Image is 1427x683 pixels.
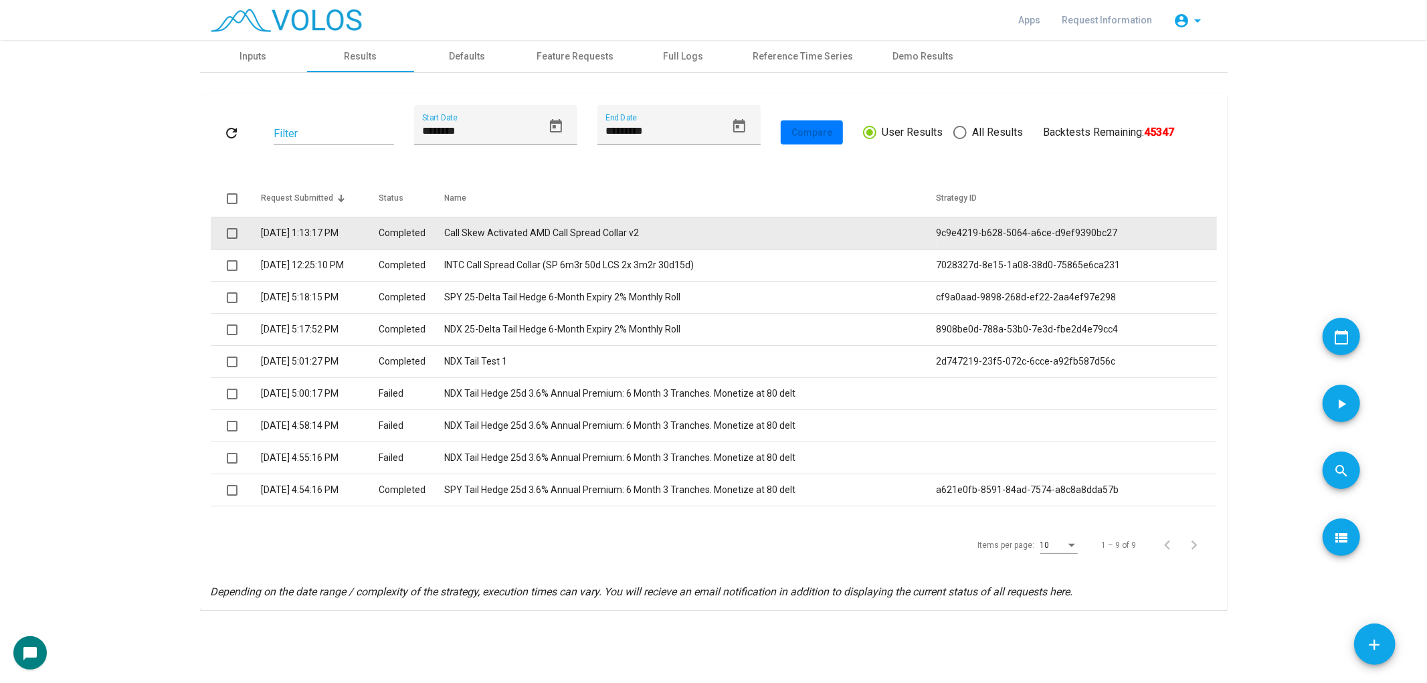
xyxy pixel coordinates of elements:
mat-icon: account_circle [1174,13,1190,29]
button: Add icon [1323,318,1360,355]
td: NDX Tail Hedge 25d 3.6% Annual Premium: 6 Month 3 Tranches. Monetize at 80 delt [444,442,936,474]
td: SPY Tail Hedge 25d 3.6% Annual Premium: 6 Month 3 Tranches. Monetize at 80 delt [444,474,936,506]
div: Inputs [240,50,267,64]
td: [DATE] 1:13:17 PM [261,217,379,250]
mat-icon: calendar_today [1333,329,1349,345]
td: SPY 25-Delta Tail Hedge 6-Month Expiry 2% Monthly Roll [444,282,936,314]
button: Open calendar [726,113,753,140]
span: Request Information [1062,15,1153,25]
td: NDX Tail Hedge 25d 3.6% Annual Premium: 6 Month 3 Tranches. Monetize at 80 delt [444,410,936,442]
td: NDX 25-Delta Tail Hedge 6-Month Expiry 2% Monthly Roll [444,314,936,346]
button: Add icon [1323,385,1360,422]
button: Add icon [1354,623,1396,665]
td: 9c9e4219-b628-5064-a6ce-d9ef9390bc27 [937,217,1217,250]
div: Items per page: [978,539,1035,551]
button: Next page [1185,532,1212,559]
button: Add icon [1323,518,1360,556]
td: Failed [379,378,444,410]
button: Open calendar [543,113,569,140]
td: [DATE] 4:55:16 PM [261,442,379,474]
div: Request Submitted [261,192,379,204]
td: cf9a0aad-9898-268d-ef22-2aa4ef97e298 [937,282,1217,314]
span: User Results [876,124,943,140]
td: NDX Tail Hedge 25d 3.6% Annual Premium: 6 Month 3 Tranches. Monetize at 80 delt [444,378,936,410]
td: Failed [379,410,444,442]
td: Completed [379,250,444,282]
div: Request Submitted [261,192,333,204]
div: Defaults [450,50,486,64]
td: Failed [379,442,444,474]
td: a621e0fb-8591-84ad-7574-a8c8a8dda57b [937,474,1217,506]
div: Reference Time Series [753,50,854,64]
td: [DATE] 12:25:10 PM [261,250,379,282]
td: Completed [379,346,444,378]
div: Demo Results [892,50,953,64]
button: Add icon [1323,452,1360,489]
div: Strategy ID [937,192,1201,204]
mat-icon: view_list [1333,530,1349,546]
mat-icon: refresh [224,125,240,141]
td: Completed [379,474,444,506]
div: Backtests Remaining: [1043,124,1174,140]
td: NDX Tail Test 1 [444,346,936,378]
span: Compare [791,127,832,138]
i: Depending on the date range / complexity of the strategy, execution times can vary. You will reci... [211,585,1073,598]
mat-select: Items per page: [1040,541,1078,551]
td: [DATE] 5:01:27 PM [261,346,379,378]
td: 2d747219-23f5-072c-6cce-a92fb587d56c [937,346,1217,378]
mat-icon: arrow_drop_down [1190,13,1206,29]
td: Call Skew Activated AMD Call Spread Collar v2 [444,217,936,250]
mat-icon: add [1366,636,1384,654]
mat-icon: play_arrow [1333,396,1349,412]
div: Strategy ID [937,192,977,204]
div: Status [379,192,403,204]
td: INTC Call Spread Collar (SP 6m3r 50d LCS 2x 3m2r 30d15d) [444,250,936,282]
td: [DATE] 4:58:14 PM [261,410,379,442]
td: 7028327d-8e15-1a08-38d0-75865e6ca231 [937,250,1217,282]
b: 45347 [1144,126,1174,138]
div: Results [344,50,377,64]
div: Name [444,192,466,204]
td: 8908be0d-788a-53b0-7e3d-fbe2d4e79cc4 [937,314,1217,346]
div: Name [444,192,936,204]
a: Apps [1008,8,1052,32]
button: Compare [781,120,843,144]
mat-icon: search [1333,463,1349,479]
div: Full Logs [664,50,704,64]
td: [DATE] 5:00:17 PM [261,378,379,410]
span: All Results [967,124,1023,140]
td: Completed [379,217,444,250]
div: Feature Requests [537,50,614,64]
button: Previous page [1158,532,1185,559]
mat-icon: chat_bubble [22,646,38,662]
td: [DATE] 5:17:52 PM [261,314,379,346]
td: Completed [379,282,444,314]
span: 10 [1040,541,1050,550]
div: Status [379,192,444,204]
span: Apps [1019,15,1041,25]
td: [DATE] 5:18:15 PM [261,282,379,314]
a: Request Information [1052,8,1163,32]
div: 1 – 9 of 9 [1102,539,1137,551]
td: Completed [379,314,444,346]
td: [DATE] 4:54:16 PM [261,474,379,506]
